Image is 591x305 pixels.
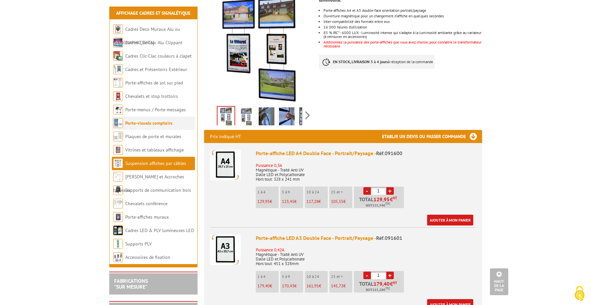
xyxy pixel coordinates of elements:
p: € [331,284,352,288]
img: Cadres et Présentoirs Extérieur [113,64,123,74]
img: Accessoires de fixation [113,252,123,262]
a: FABRICATIONS"Sur Mesure" [114,278,148,290]
img: 091601_porte_affiche_led_montage.jpg [279,107,295,128]
img: Cimaises et Accroches tableaux [113,172,123,182]
a: [PERSON_NAME] et Accroches tableaux [113,174,184,193]
p: 1 à 4 [257,190,279,194]
span: 179,40 [257,283,270,289]
img: 091601_porte_affiche_led_situation.jpg [299,107,315,128]
p: 5 à 9 [282,274,303,279]
font: Additionnez la puissance des porte-affiches que vous avez choisie, pour connaitre le transformate... [323,40,481,48]
span: 161,91 [306,283,319,289]
div: Porte-affiche LED A3 Double Face - Portrait/Paysage - [256,234,476,242]
img: Supports PLV [113,239,123,249]
a: Chevalets conférence [125,201,167,206]
span: 105,55 [331,199,343,204]
p: € [306,199,328,204]
p: Total [356,281,404,293]
a: Cadres et Présentoirs Extérieur [125,66,187,72]
a: Porte-affiches muraux [125,214,169,220]
p: € [282,199,303,204]
sup: HT [393,280,397,285]
font: Puissance 0,42A [256,247,284,253]
span: 117,28 [306,199,319,204]
strong: EN STOCK, LIVRAISON 3 à 4 jours [333,59,388,64]
a: Chevalets et stop trottoirs [125,93,178,99]
img: Cadres Deco Muraux Alu ou Bois [113,24,123,34]
p: 10 à 24 [306,274,328,279]
img: Cadres Clic-Clac couleurs à clapet [113,51,123,61]
span: Next [304,110,311,121]
li: Porte-affiches A4 et A3 double-face orientation portrait/paysage [323,9,482,12]
span: 129,95 [257,199,270,204]
a: Accessoires de fixation [125,254,170,260]
span: Soit € [366,287,390,293]
font: Puissance 0,3A [256,163,282,168]
a: Porte-menus / Porte-messages [125,107,186,113]
img: Porte-affiche LED A4 Double Face - Portrait/Paysage [210,150,241,180]
p: Total [356,197,404,208]
span: Soit € [366,203,390,208]
p: Prix indiqué HT [210,130,241,143]
img: Porte-menus / Porte-messages [113,105,123,115]
p: € [331,199,352,204]
a: Affichage Cadres et Signalétique [116,10,190,16]
sup: HT [393,196,397,200]
a: Ajouter à mon panier [427,215,473,225]
a: - [363,187,371,195]
span: € [390,197,393,202]
a: Cadres Clic-Clac Alu Clippant [125,40,183,45]
span: 155,94 [373,203,383,208]
span: Réf.091600 [376,150,402,156]
span: Réf.091601 [376,235,402,241]
p: 1 à 4 [257,274,279,279]
p: € [306,284,328,288]
span: € [390,281,393,286]
p: 25 et + [331,274,352,279]
a: Supports PLV [125,241,152,247]
a: Plaques de porte et murales [125,134,181,139]
p: 25 et + [331,190,352,194]
img: Cadres LED & PLV lumineuses LED [113,225,123,235]
a: - [363,272,371,279]
img: Chevalets et stop trottoirs [113,91,123,101]
a: Haut de la page [490,268,508,295]
div: Porte-affiche LED A4 Double Face - Portrait/Paysage - [256,150,476,157]
p: € [257,199,279,204]
p: Magnétique - Traité Anti UV Dalle LED et Polycarbonate Hors tout: 451 x 328mm [256,243,476,266]
span: 145,72 [331,283,343,289]
p: à réception de la commande [319,55,435,69]
img: Porte-visuels comptoirs [113,118,123,128]
img: 091601_porte_affiche_led.jpg [217,107,235,127]
img: Vitrines et tableaux affichage [113,145,123,155]
a: Cadres LED & PLV lumineuses LED [125,227,194,233]
img: 091601_porte_affiche_led_changement.jpg [259,107,274,128]
img: Cookies (fenêtre modale) [571,285,588,302]
img: 091601_porte_affiche_led.gif [238,107,254,128]
img: Suspension affiches par câbles [113,158,123,168]
span: 170,43 [282,283,294,289]
a: + [386,272,394,279]
a: Vitrines et tableaux affichage [125,147,184,153]
span: 123,45 [282,199,294,204]
a: Cadres Clic-Clac couleurs à clapet [125,53,192,59]
sup: TTC [385,287,390,290]
a: Supports de communication bois [125,187,191,193]
p: 5 à 9 [282,190,303,194]
li: 16 000 heures d’utilisation [323,25,482,29]
sup: TTC [385,202,390,206]
p: € [257,284,279,288]
h3: Etablir un devis ou passer commande [382,130,482,143]
span: 179,40 [374,281,390,286]
li: Ouverture magnétique pour un changement d'affiche en quelques secondes [323,14,482,18]
p: 10 à 24 [306,190,328,194]
p: Magnétique - Traité Anti UV Dalle LED et Polycarbonate Hors tout: 328 x 241 mm [256,159,476,182]
img: Chevalets conférence [113,199,123,208]
li: Inter-compatibilité des formats entre eux [323,20,482,24]
img: Porte-affiche LED A3 Double Face - Portrait/Paysage [210,234,241,265]
a: + [386,187,394,195]
span: 129,95 [374,197,390,202]
a: Suspension affiches par câbles [125,160,186,166]
a: Porte-affiches de sol sur pied [125,80,183,86]
img: Porte-affiches muraux [113,212,123,222]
